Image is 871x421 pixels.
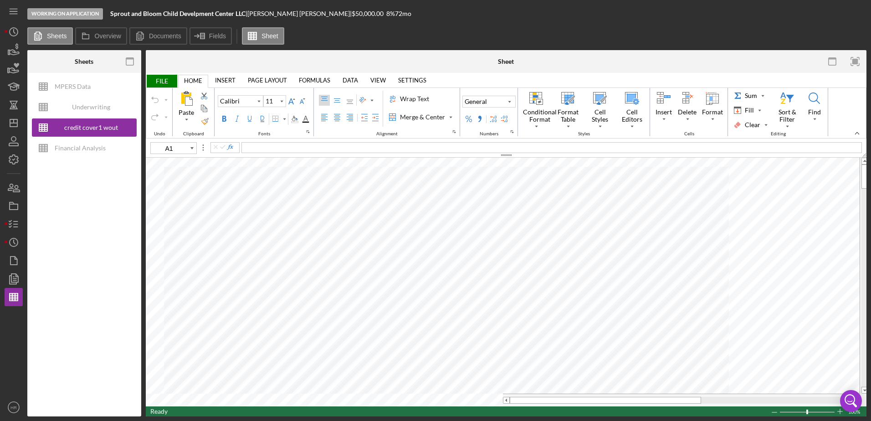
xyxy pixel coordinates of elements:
div: Alignment [373,131,401,137]
button: Increase Font Size [286,96,297,107]
button: Sort & Filter [771,88,803,129]
button: Overview [75,27,127,45]
div: Styles [574,131,594,137]
button: Cell Styles [584,88,616,129]
button: Clear [731,118,770,132]
button: Format [699,88,726,127]
button: Fields [190,27,232,45]
div: Clear [743,120,762,129]
label: Bottom Align [344,95,355,106]
div: $50,000.00 [352,10,386,17]
div: Cell Editors [617,108,647,124]
label: Bold [219,113,230,124]
div: Background Color [289,113,300,124]
div: Delete [676,108,698,117]
div: Cell Styles [585,108,615,124]
text: HR [10,405,17,410]
a: SETTINGS [393,74,432,87]
div: General [463,97,489,106]
button: Insert [652,88,675,127]
button: Sheets [27,27,73,45]
span: Splitter [196,142,210,153]
label: Underline [244,113,255,124]
div: Financial Analysis [55,139,106,157]
button: credit cover1 wout restrictions [32,118,137,137]
div: Sheets [75,58,93,65]
div: Wrap Text [398,94,431,103]
button: Underwriting Worksheets - Template 2022 [32,98,137,116]
div: 72 mo [395,10,411,17]
div: Format Table [553,108,583,124]
button: Decrease Font Size [297,96,308,107]
div: Merge & Center [447,111,454,123]
button: Fill [731,103,770,118]
button: Financial Analysis [32,139,137,157]
button: Decrease Indent [359,112,370,123]
div: Font Color [300,113,311,124]
div: MPERS Data [55,77,91,96]
button: Decrease Decimal [499,113,510,124]
button: Alignment [451,128,458,135]
div: Sheet [498,58,514,65]
button: Increase Indent [370,112,381,123]
button: Numbers [508,128,516,135]
label: Sheets [47,32,67,40]
div: Zoom [779,406,836,416]
button: Number Format [462,96,516,108]
div: Open Intercom Messenger [840,390,862,412]
div: Fill [743,106,756,115]
button: Comma Style [474,113,485,124]
div: Cells [681,131,698,137]
div: Fill [732,105,756,116]
label: Italic [231,113,242,124]
a: DATA [337,74,364,87]
button: All [175,88,198,127]
button: Find [803,88,826,127]
div: Fill [756,104,763,117]
div: Numbers [476,131,502,137]
label: Format Painter [200,116,210,127]
label: Overview [95,32,121,40]
div: Conditional Format [521,108,558,124]
div: In Ready mode [150,406,168,416]
div: All [176,108,197,126]
button: collapsedRibbon [854,130,861,137]
span: 100% [848,407,862,417]
label: Right Align [344,112,355,123]
span: Ready [150,407,168,415]
div: Undo [150,131,169,137]
a: INSERT [210,74,241,87]
div: Border [270,113,281,124]
button: Delete [675,88,699,127]
div: credit cover1 wout restrictions [55,118,128,137]
div: 8 % [386,10,395,17]
button: Format Table [552,88,584,129]
button: Cell Editors [616,88,648,129]
div: Editing [767,131,789,137]
a: PAGE LAYOUT [242,74,292,87]
div: Sort & Filter [772,108,802,124]
div: All [176,89,197,108]
div: Clipboard [179,131,208,137]
div: Working on Application [27,8,103,20]
div: Zoom [806,410,808,414]
label: Merge & Center [386,110,455,124]
div: Zoom In [836,406,844,416]
button: Sum [731,88,770,103]
button: Cancel Edit [212,144,219,151]
label: Fields [209,32,226,40]
div: Zoom Out [771,407,778,417]
div: Merge & Center [398,113,447,122]
div: Underwriting Worksheets - Template 2022 [55,98,128,116]
div: Font Size [263,95,286,107]
button: Cut [199,90,211,101]
label: Double Underline [257,113,268,124]
div: Find [806,108,823,117]
div: Clear [762,118,769,131]
a: FORMULAS [293,74,336,87]
div: [PERSON_NAME] [PERSON_NAME] | [247,10,352,17]
label: Center Align [332,112,343,123]
button: Fonts [304,128,312,135]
